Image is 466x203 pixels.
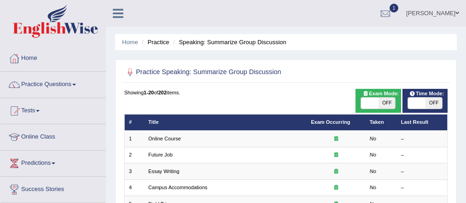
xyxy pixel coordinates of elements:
a: Campus Accommodations [148,185,207,190]
a: Practice Questions [0,72,105,95]
a: Success Stories [0,177,105,200]
td: 4 [124,180,144,196]
span: Exam Mode: [360,90,402,98]
div: – [401,168,443,175]
th: Taken [365,114,396,130]
div: Showing of items. [124,89,448,96]
td: 3 [124,163,144,180]
em: No [370,136,376,141]
em: No [370,152,376,157]
div: Exam occurring question [311,168,361,175]
a: Online Course [148,136,181,141]
h2: Practice Speaking: Summarize Group Discussion [124,66,325,78]
a: Tests [0,98,105,121]
td: 2 [124,147,144,163]
b: 202 [158,90,166,95]
span: 1 [390,4,399,12]
span: OFF [379,98,396,109]
em: No [370,168,376,174]
div: – [401,184,443,191]
a: Home [0,46,105,69]
a: Predictions [0,151,105,174]
a: Exam Occurring [311,119,350,125]
div: Exam occurring question [311,135,361,143]
a: Home [122,39,138,46]
a: Essay Writing [148,168,179,174]
th: # [124,114,144,130]
b: 1-20 [144,90,154,95]
span: Time Mode: [406,90,447,98]
span: OFF [425,98,443,109]
th: Last Result [396,114,448,130]
div: – [401,151,443,159]
div: Show exams occurring in exams [355,89,401,113]
div: Exam occurring question [311,151,361,159]
div: – [401,135,443,143]
li: Practice [140,38,169,46]
a: Future Job [148,152,173,157]
li: Speaking: Summarize Group Discussion [171,38,286,46]
td: 1 [124,131,144,147]
a: Online Class [0,124,105,147]
em: No [370,185,376,190]
th: Title [144,114,307,130]
div: Exam occurring question [311,184,361,191]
